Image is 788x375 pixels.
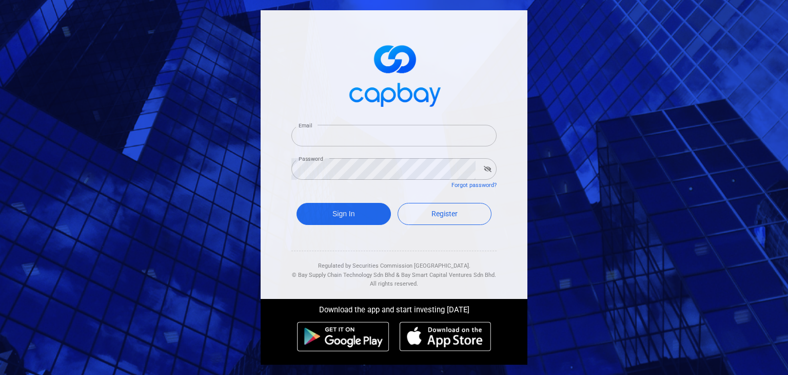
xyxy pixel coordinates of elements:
label: Password [299,155,323,163]
span: © Bay Supply Chain Technology Sdn Bhd [292,272,395,278]
label: Email [299,122,312,129]
img: ios [400,322,491,351]
span: Register [431,210,458,218]
img: android [297,322,389,351]
div: Regulated by Securities Commission [GEOGRAPHIC_DATA]. & All rights reserved. [291,251,497,289]
a: Register [398,203,492,225]
button: Sign In [297,203,391,225]
img: logo [343,36,445,113]
span: Bay Smart Capital Ventures Sdn Bhd. [401,272,496,278]
a: Forgot password? [451,182,497,189]
div: Download the app and start investing [DATE] [253,299,535,316]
